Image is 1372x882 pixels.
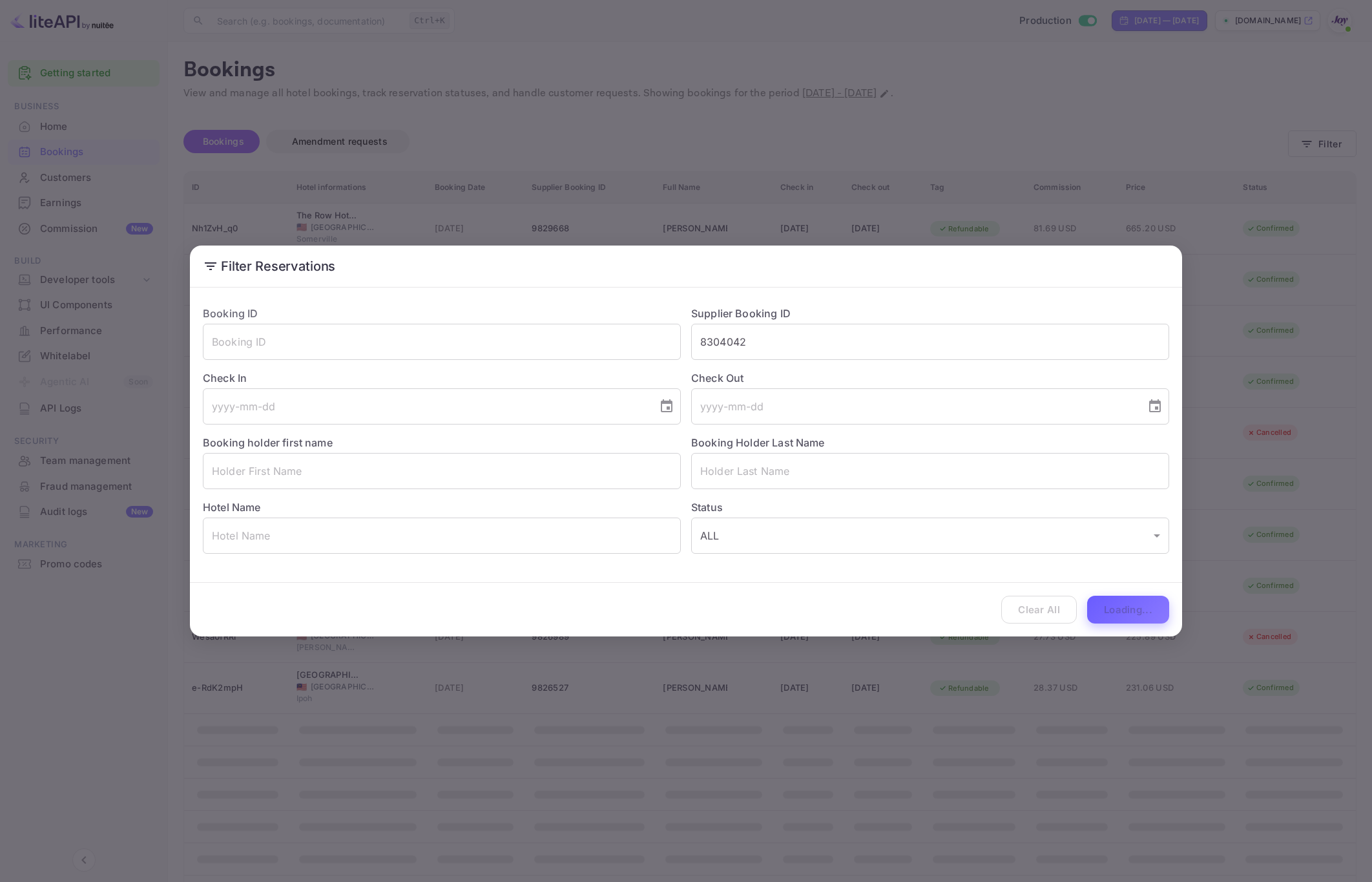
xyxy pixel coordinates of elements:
[691,499,1169,515] label: Status
[203,436,333,449] label: Booking holder first name
[203,518,681,554] input: Hotel Name
[691,388,1137,425] input: yyyy-mm-dd
[203,307,258,320] label: Booking ID
[691,436,825,449] label: Booking Holder Last Name
[203,388,649,425] input: yyyy-mm-dd
[203,370,681,386] label: Check In
[654,394,680,419] button: Choose date
[1142,394,1168,419] button: Choose date
[691,307,791,320] label: Supplier Booking ID
[190,246,1182,287] h2: Filter Reservations
[691,518,1169,554] div: ALL
[691,453,1169,489] input: Holder Last Name
[203,324,681,360] input: Booking ID
[691,370,1169,386] label: Check Out
[203,501,261,514] label: Hotel Name
[203,453,681,489] input: Holder First Name
[691,324,1169,360] input: Supplier Booking ID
